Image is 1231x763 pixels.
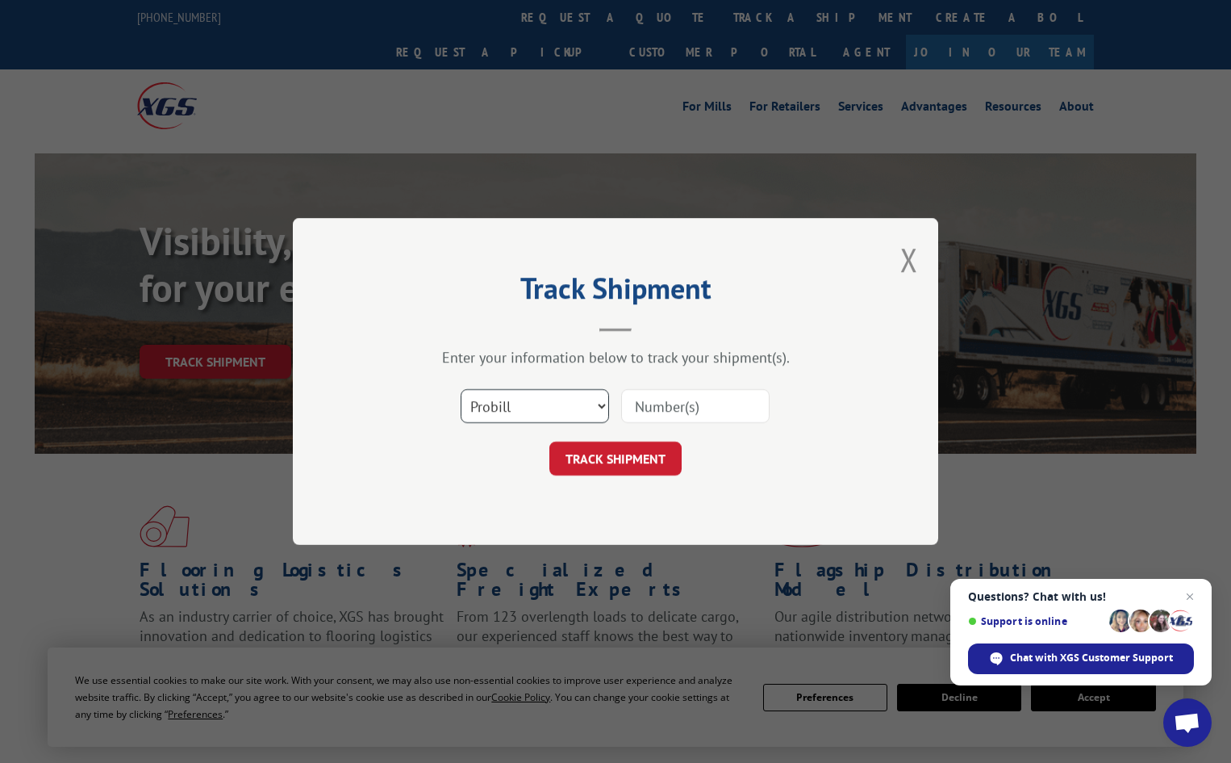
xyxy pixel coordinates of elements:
button: Close modal [900,238,918,281]
a: Open chat [1163,698,1212,747]
span: Chat with XGS Customer Support [1010,651,1173,665]
input: Number(s) [621,389,770,423]
h2: Track Shipment [373,277,858,308]
span: Questions? Chat with us! [968,590,1194,603]
span: Chat with XGS Customer Support [968,644,1194,674]
div: Enter your information below to track your shipment(s). [373,348,858,367]
span: Support is online [968,615,1104,627]
button: TRACK SHIPMENT [549,442,682,476]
